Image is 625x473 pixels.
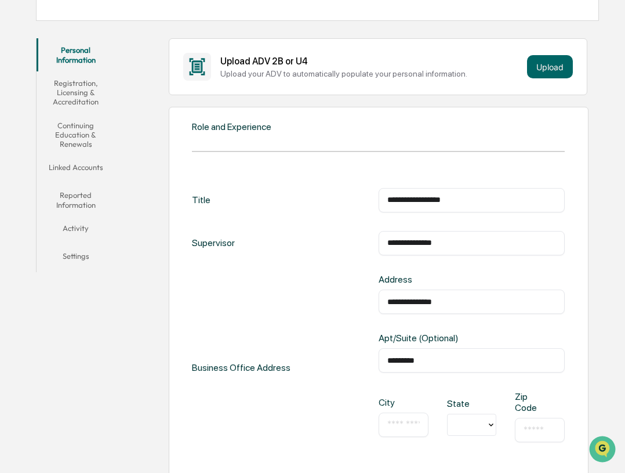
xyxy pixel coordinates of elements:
button: Start new chat [197,92,211,106]
button: Continuing Education & Renewals [37,114,115,156]
div: Supervisor [192,231,235,255]
button: Linked Accounts [37,156,115,183]
a: 🔎Data Lookup [7,164,78,185]
img: 1746055101610-c473b297-6a78-478c-a979-82029cc54cd1 [12,89,32,110]
a: 🗄️Attestations [79,142,148,163]
div: Business Office Address [192,274,290,461]
div: Role and Experience [192,121,271,132]
div: 🔎 [12,169,21,179]
div: Title [192,188,210,212]
span: Data Lookup [23,168,73,180]
div: Start new chat [39,89,190,100]
button: Settings [37,244,115,272]
div: Address [379,274,463,285]
iframe: Open customer support [588,435,619,466]
button: Activity [37,216,115,244]
div: We're available if you need us! [39,100,147,110]
div: 🖐️ [12,147,21,157]
button: Registration, Licensing & Accreditation [37,71,115,114]
div: City [379,397,401,408]
span: Attestations [96,146,144,158]
a: 🖐️Preclearance [7,142,79,163]
a: Powered byPylon [82,196,140,205]
div: Upload your ADV to automatically populate your personal information. [220,69,522,78]
p: How can we help? [12,24,211,43]
button: Reported Information [37,183,115,216]
button: Personal Information [37,38,115,71]
span: Pylon [115,197,140,205]
div: State [447,398,470,409]
button: Upload [527,55,573,78]
span: Preclearance [23,146,75,158]
div: 🗄️ [84,147,93,157]
div: secondary tabs example [37,38,115,272]
div: Upload ADV 2B or U4 [220,56,522,67]
div: Apt/Suite (Optional) [379,333,463,344]
div: Zip Code [515,391,537,413]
